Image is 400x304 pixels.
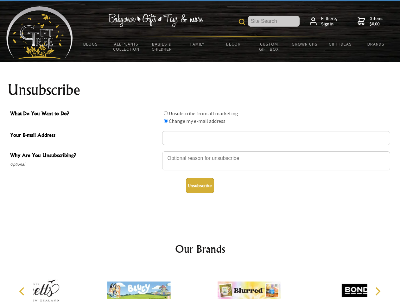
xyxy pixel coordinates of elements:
input: What Do You Want to Do? [164,111,168,115]
span: Hi there, [321,16,337,27]
a: BLOGS [73,37,109,51]
a: All Plants Collection [109,37,144,56]
label: Change my e-mail address [169,118,225,124]
img: product search [239,19,245,25]
a: 0 items$0.00 [358,16,384,27]
button: Next [371,284,384,298]
a: Gift Ideas [322,37,358,51]
textarea: Why Are You Unsubscribing? [162,151,390,170]
span: Optional [10,161,159,168]
a: Babies & Children [144,37,180,56]
a: Family [180,37,216,51]
span: 0 items [370,16,384,27]
h1: Unsubscribe [8,82,393,98]
a: Custom Gift Box [251,37,287,56]
strong: $0.00 [370,21,384,27]
label: Unsubscribe from all marketing [169,110,238,117]
a: Decor [215,37,251,51]
span: Why Are You Unsubscribing? [10,151,159,161]
a: Grown Ups [287,37,322,51]
span: Your E-mail Address [10,131,159,140]
strong: Sign in [321,21,337,27]
input: Your E-mail Address [162,131,390,145]
input: What Do You Want to Do? [164,119,168,123]
input: Site Search [248,16,300,27]
img: Babywear - Gifts - Toys & more [108,14,203,27]
a: Hi there,Sign in [310,16,337,27]
button: Unsubscribe [186,178,214,193]
button: Previous [16,284,30,298]
h2: Our Brands [13,241,388,256]
a: Brands [358,37,394,51]
span: What Do You Want to Do? [10,110,159,119]
img: Babyware - Gifts - Toys and more... [6,6,73,59]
